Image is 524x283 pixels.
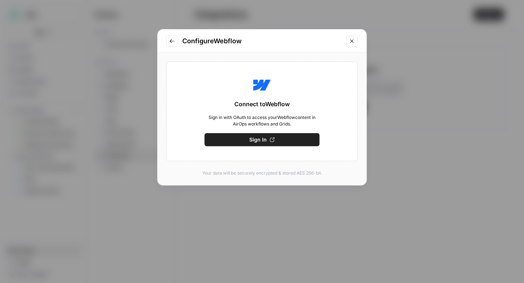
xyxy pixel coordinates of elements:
span: Sign in with OAuth to access your Webflow content in AirOps workflows and Grids. [205,114,319,127]
h2: Configure Webflow [182,36,342,46]
span: Connect to Webflow [234,100,290,108]
button: Close modal [346,35,358,47]
img: Webflow [253,76,271,94]
button: Sign In [205,133,319,146]
span: Sign In [249,136,267,143]
p: Your data will be securely encrypted & stored AES 256-bit. [166,170,358,176]
button: Go to previous step [166,35,178,47]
